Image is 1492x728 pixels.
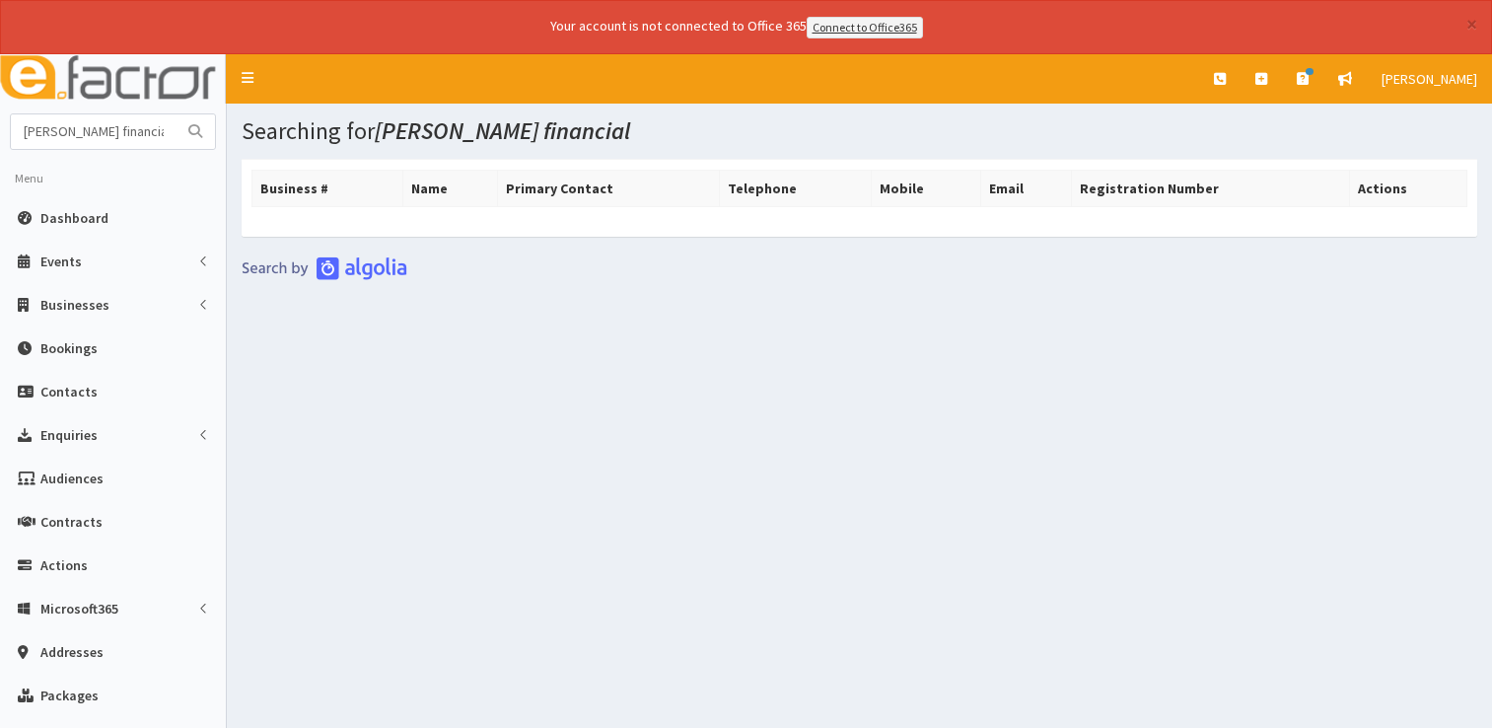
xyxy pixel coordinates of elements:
[242,118,1477,144] h1: Searching for
[40,470,104,487] span: Audiences
[242,256,407,280] img: search-by-algolia-light-background.png
[498,170,719,206] th: Primary Contact
[872,170,980,206] th: Mobile
[40,426,98,444] span: Enquiries
[375,115,630,146] i: [PERSON_NAME] financial
[11,114,177,149] input: Search...
[40,513,103,531] span: Contracts
[1367,54,1492,104] a: [PERSON_NAME]
[980,170,1072,206] th: Email
[40,600,118,618] span: Microsoft365
[252,170,403,206] th: Business #
[40,296,109,314] span: Businesses
[1349,170,1466,206] th: Actions
[40,209,108,227] span: Dashboard
[1072,170,1349,206] th: Registration Number
[1466,14,1477,35] button: ×
[40,556,88,574] span: Actions
[719,170,872,206] th: Telephone
[40,687,99,704] span: Packages
[40,339,98,357] span: Bookings
[403,170,498,206] th: Name
[40,253,82,270] span: Events
[40,383,98,400] span: Contacts
[1382,70,1477,88] span: [PERSON_NAME]
[160,16,1314,38] div: Your account is not connected to Office 365
[40,643,104,661] span: Addresses
[807,17,923,38] a: Connect to Office365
